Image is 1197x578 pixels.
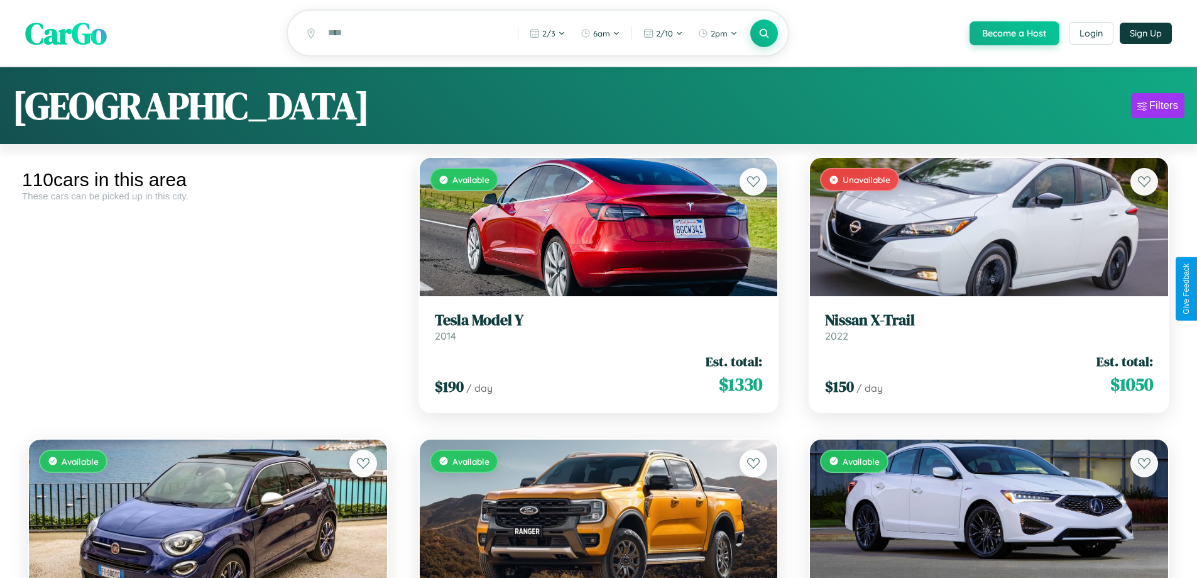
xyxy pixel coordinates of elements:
div: 110 cars in this area [22,169,394,191]
div: These cars can be picked up in this city. [22,191,394,201]
button: 2pm [692,23,744,43]
button: 2/3 [523,23,572,43]
span: 2pm [711,28,728,38]
span: Unavailable [843,174,890,185]
span: $ 150 [825,376,854,397]
span: Available [62,456,99,467]
span: 6am [593,28,610,38]
button: 6am [574,23,626,43]
span: $ 1050 [1110,372,1153,397]
span: Est. total: [706,352,762,370]
button: 2/10 [637,23,689,43]
span: 2 / 10 [656,28,673,38]
span: 2022 [825,330,848,342]
h3: Tesla Model Y [435,311,763,330]
span: Available [452,456,489,467]
span: / day [466,382,493,394]
span: Available [843,456,880,467]
a: Tesla Model Y2014 [435,311,763,342]
span: $ 1330 [719,372,762,397]
div: Filters [1149,99,1178,112]
h3: Nissan X-Trail [825,311,1153,330]
button: Login [1069,22,1113,45]
button: Sign Up [1120,23,1172,44]
h1: [GEOGRAPHIC_DATA] [13,80,369,131]
button: Filters [1131,93,1184,118]
span: $ 190 [435,376,464,397]
span: Est. total: [1096,352,1153,370]
div: Give Feedback [1182,264,1191,314]
span: 2 / 3 [542,28,555,38]
span: 2014 [435,330,456,342]
span: / day [856,382,883,394]
span: Available [452,174,489,185]
button: Become a Host [970,21,1059,45]
span: CarGo [25,13,107,54]
a: Nissan X-Trail2022 [825,311,1153,342]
